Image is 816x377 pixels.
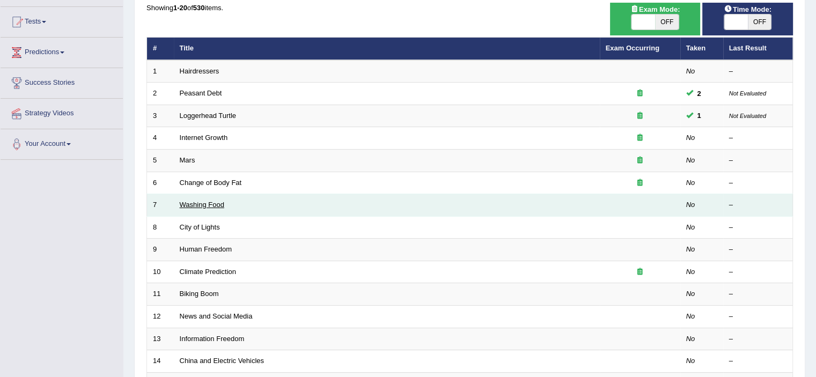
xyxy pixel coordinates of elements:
[606,111,674,121] div: Exam occurring question
[723,38,793,60] th: Last Result
[729,223,787,233] div: –
[606,88,674,99] div: Exam occurring question
[1,68,123,95] a: Success Stories
[180,89,222,97] a: Peasant Debt
[686,312,695,320] em: No
[147,83,174,105] td: 2
[180,223,220,231] a: City of Lights
[655,14,679,29] span: OFF
[686,335,695,343] em: No
[173,4,187,12] b: 1-20
[147,350,174,373] td: 14
[180,357,264,365] a: China and Electric Vehicles
[147,261,174,283] td: 10
[686,179,695,187] em: No
[720,4,776,15] span: Time Mode:
[729,90,766,97] small: Not Evaluated
[193,4,205,12] b: 530
[729,334,787,344] div: –
[686,290,695,298] em: No
[610,3,701,35] div: Show exams occurring in exams
[180,312,253,320] a: News and Social Media
[147,150,174,172] td: 5
[180,201,224,209] a: Washing Food
[180,179,242,187] a: Change of Body Fat
[686,201,695,209] em: No
[180,112,237,120] a: Loggerhead Turtle
[729,289,787,299] div: –
[729,133,787,143] div: –
[693,88,705,99] span: You can still take this question
[180,290,219,298] a: Biking Boom
[1,7,123,34] a: Tests
[729,267,787,277] div: –
[147,194,174,217] td: 7
[180,245,232,253] a: Human Freedom
[606,178,674,188] div: Exam occurring question
[180,67,219,75] a: Hairdressers
[1,129,123,156] a: Your Account
[147,60,174,83] td: 1
[606,133,674,143] div: Exam occurring question
[686,67,695,75] em: No
[147,305,174,328] td: 12
[686,357,695,365] em: No
[729,312,787,322] div: –
[147,172,174,194] td: 6
[180,134,228,142] a: Internet Growth
[686,156,695,164] em: No
[729,245,787,255] div: –
[686,268,695,276] em: No
[606,156,674,166] div: Exam occurring question
[180,156,195,164] a: Mars
[147,216,174,239] td: 8
[147,38,174,60] th: #
[147,105,174,127] td: 3
[147,283,174,306] td: 11
[729,356,787,366] div: –
[729,113,766,119] small: Not Evaluated
[626,4,684,15] span: Exam Mode:
[686,245,695,253] em: No
[606,267,674,277] div: Exam occurring question
[147,328,174,350] td: 13
[147,239,174,261] td: 9
[686,223,695,231] em: No
[686,134,695,142] em: No
[729,66,787,77] div: –
[748,14,771,29] span: OFF
[606,44,659,52] a: Exam Occurring
[180,268,237,276] a: Climate Prediction
[693,110,705,121] span: You can still take this question
[1,38,123,64] a: Predictions
[147,127,174,150] td: 4
[729,156,787,166] div: –
[729,200,787,210] div: –
[729,178,787,188] div: –
[680,38,723,60] th: Taken
[1,99,123,125] a: Strategy Videos
[174,38,600,60] th: Title
[146,3,793,13] div: Showing of items.
[180,335,245,343] a: Information Freedom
